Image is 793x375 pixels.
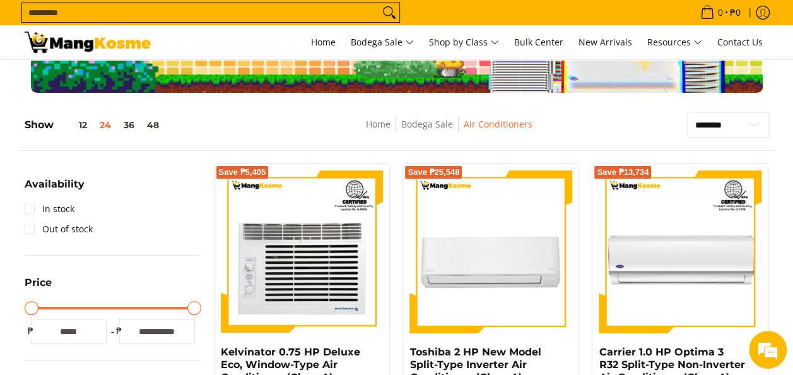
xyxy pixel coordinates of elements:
a: New Arrivals [572,25,638,59]
a: Resources [641,25,708,59]
img: Toshiba 2 HP New Model Split-Type Inverter Air Conditioner (Class A) [409,170,572,333]
summary: Open [25,278,52,297]
span: Contact Us [717,36,763,48]
span: Price [25,278,52,288]
button: 36 [117,120,141,130]
a: Home [366,118,391,130]
a: Out of stock [25,219,93,239]
nav: Main Menu [163,25,769,59]
a: Bulk Center [508,25,570,59]
button: 24 [93,120,117,130]
button: 12 [54,120,93,130]
img: Kelvinator 0.75 HP Deluxe Eco, Window-Type Air Conditioner (Class A) [221,170,384,333]
span: Bulk Center [514,36,563,48]
span: Save ₱5,405 [219,169,266,176]
img: Carrier 1.0 HP Optima 3 R32 Split-Type Non-Inverter Air Conditioner (Class A) [599,170,761,333]
span: ₱ [25,324,37,337]
h5: Show [25,119,165,131]
span: Availability [25,179,85,189]
span: Home [311,36,336,48]
a: In stock [25,199,74,219]
a: Air Conditioners [464,118,532,130]
nav: Breadcrumbs [277,117,621,145]
a: Home [305,25,342,59]
summary: Open [25,179,85,199]
a: Shop by Class [423,25,505,59]
a: Contact Us [711,25,769,59]
span: Bodega Sale [351,35,414,51]
span: ₱ [113,324,126,337]
span: Save ₱13,734 [597,169,649,176]
span: Resources [647,35,702,51]
span: • [696,6,744,20]
button: Search [379,3,399,22]
span: Shop by Class [429,35,499,51]
a: Bodega Sale [401,118,453,130]
span: Save ₱25,548 [408,169,459,176]
span: 0 [716,8,725,17]
a: Bodega Sale [344,25,420,59]
button: 48 [141,120,165,130]
span: ₱0 [728,8,743,17]
img: Bodega Sale Aircon l Mang Kosme: Home Appliances Warehouse Sale [25,32,151,53]
span: New Arrivals [579,36,632,48]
